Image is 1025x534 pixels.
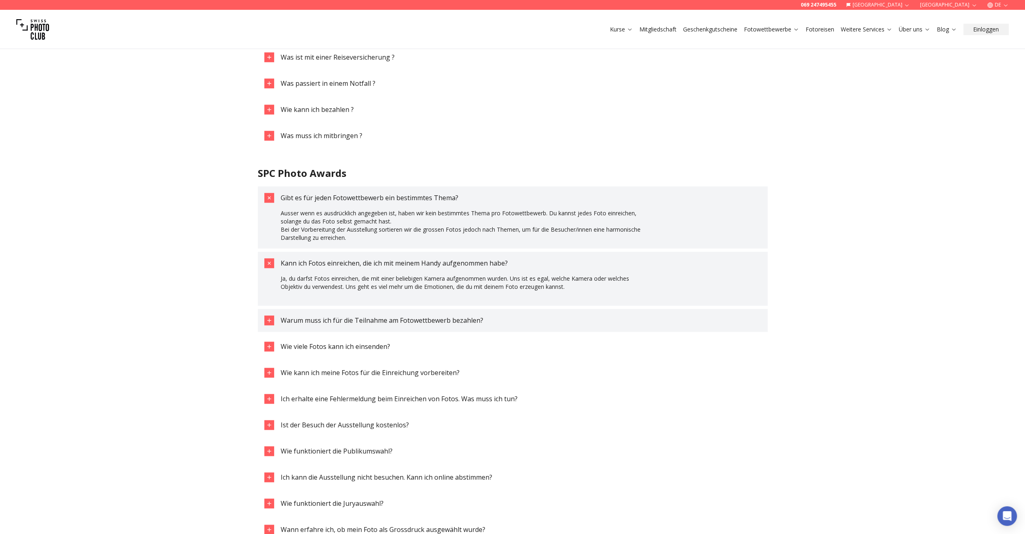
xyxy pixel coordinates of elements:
h2: SPC Photo Awards [258,167,768,180]
a: 069 247495455 [801,2,836,8]
button: Wie kann ich bezahlen ? [258,98,768,121]
a: Kurse [610,25,633,34]
span: Warum muss ich für die Teilnahme am Fotowettbewerb bezahlen? [281,316,483,325]
span: Ist der Besuch der Ausstellung kostenlos? [281,420,409,429]
span: Ich kann die Ausstellung nicht besuchen. Kann ich online abstimmen? [281,473,492,482]
button: Über uns [895,24,933,35]
span: Was ist mit einer Reiseversicherung ? [281,53,395,62]
span: Wie kann ich meine Fotos für die Einreichung vorbereiten? [281,368,460,377]
button: Weitere Services [837,24,895,35]
button: Fotoreisen [802,24,837,35]
button: Wie viele Fotos kann ich einsenden? [258,335,768,358]
button: Was passiert in einem Notfall ? [258,72,768,95]
a: Fotowettbewerbe [744,25,799,34]
button: Warum muss ich für die Teilnahme am Fotowettbewerb bezahlen? [258,309,768,332]
span: Was muss ich mitbringen ? [281,131,362,140]
button: Mitgliedschaft [636,24,680,35]
div: Gibt es für jeden Fotowettbewerb ein bestimmtes Thema? [281,209,647,248]
button: Wie kann ich meine Fotos für die Einreichung vorbereiten? [258,361,768,384]
button: Blog [933,24,960,35]
button: Einloggen [963,24,1009,35]
button: Was muss ich mitbringen ? [258,124,768,147]
p: Ja, du darfst Fotos einreichen, die mit einer beliebigen Kamera aufgenommen wurden. Uns ist es eg... [281,275,647,291]
button: Ist der Besuch der Ausstellung kostenlos? [258,413,768,436]
span: Kann ich Fotos einreichen, die ich mit meinem Handy aufgenommen habe? [281,259,508,268]
span: Wann erfahre ich, ob mein Foto als Grossdruck ausgewählt wurde? [281,525,485,534]
a: Mitgliedschaft [639,25,677,34]
p: Bei der Vorbereitung der Ausstellung sortieren wir die grossen Fotos jedoch nach Themen, um für d... [281,226,647,242]
img: Swiss photo club [16,13,49,46]
button: Kann ich Fotos einreichen, die ich mit meinem Handy aufgenommen habe? [258,252,768,275]
button: Kurse [607,24,636,35]
button: Geschenkgutscheine [680,24,741,35]
a: Geschenkgutscheine [683,25,737,34]
span: Wie kann ich bezahlen ? [281,105,354,114]
button: Ich kann die Ausstellung nicht besuchen. Kann ich online abstimmen? [258,466,768,489]
span: Ich erhalte eine Fehlermeldung beim Einreichen von Fotos. Was muss ich tun? [281,394,518,403]
button: Fotowettbewerbe [741,24,802,35]
span: Gibt es für jeden Fotowettbewerb ein bestimmtes Thema? [281,193,458,202]
div: Kann ich Fotos einreichen, die ich mit meinem Handy aufgenommen habe? [281,275,647,306]
a: Weitere Services [841,25,892,34]
button: Was ist mit einer Reiseversicherung ? [258,46,768,69]
a: Fotoreisen [806,25,834,34]
button: Gibt es für jeden Fotowettbewerb ein bestimmtes Thema? [258,186,768,209]
div: Open Intercom Messenger [997,506,1017,526]
a: Über uns [899,25,930,34]
span: Was passiert in einem Notfall ? [281,79,375,88]
button: Ich erhalte eine Fehlermeldung beim Einreichen von Fotos. Was muss ich tun? [258,387,768,410]
p: Ausser wenn es ausdrücklich angegeben ist, haben wir kein bestimmtes Thema pro Fotowettbewerb. Du... [281,209,647,226]
span: Wie funktioniert die Publikumswahl? [281,447,393,456]
span: Wie funktioniert die Juryauswahl? [281,499,384,508]
button: Wie funktioniert die Juryauswahl? [258,492,768,515]
a: Blog [937,25,957,34]
button: Wie funktioniert die Publikumswahl? [258,440,768,463]
span: Wie viele Fotos kann ich einsenden? [281,342,390,351]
